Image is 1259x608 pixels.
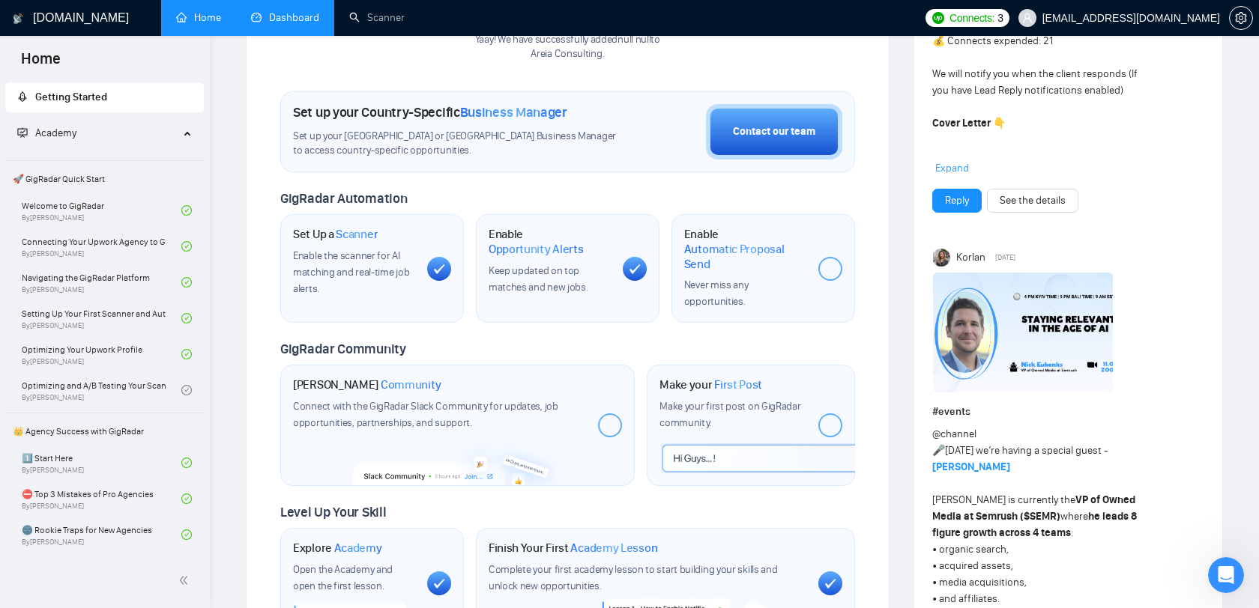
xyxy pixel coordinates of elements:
[489,227,611,256] h1: Enable
[684,227,806,271] h1: Enable
[932,12,944,24] img: upwork-logo.png
[1229,6,1253,30] button: setting
[334,541,382,556] span: Academy
[293,400,558,429] span: Connect with the GigRadar Slack Community for updates, job opportunities, partnerships, and support.
[17,127,28,138] span: fund-projection-screen
[293,541,382,556] h1: Explore
[349,11,405,24] a: searchScanner
[460,104,567,121] span: Business Manager
[293,377,441,392] h1: [PERSON_NAME]
[570,541,657,556] span: Academy Lesson
[5,82,204,112] li: Getting Started
[293,249,409,295] span: Enable the scanner for AI matching and real-time job alerts.
[932,404,1204,420] h1: # events
[280,190,407,207] span: GigRadar Automation
[22,302,181,335] a: Setting Up Your First Scanner and Auto-BidderBy[PERSON_NAME]
[1208,557,1244,593] iframe: Intercom live chat
[178,573,193,588] span: double-left
[684,242,806,271] span: Automatic Proposal Send
[181,385,192,395] span: check-circle
[22,446,181,479] a: 1️⃣ Start HereBy[PERSON_NAME]
[489,264,588,294] span: Keep updated on top matches and new jobs.
[733,124,815,140] div: Contact our team
[706,104,842,159] button: Contact our team
[13,7,23,31] img: logo
[17,127,76,139] span: Academy
[995,251,1015,264] span: [DATE]
[945,192,969,209] a: Reply
[280,504,386,520] span: Level Up Your Skill
[293,227,378,242] h1: Set Up a
[997,10,1003,26] span: 3
[659,400,800,429] span: Make your first post on GigRadar community.
[933,273,1113,392] img: F09E0NJK02H-Nick%20Eubanks.png
[181,529,192,540] span: check-circle
[336,227,378,242] span: Scanner
[22,518,181,551] a: 🌚 Rookie Traps for New AgenciesBy[PERSON_NAME]
[280,341,406,357] span: GigRadar Community
[9,48,73,79] span: Home
[181,349,192,359] span: check-circle
[489,541,657,556] h1: Finish Your First
[181,313,192,323] span: check-circle
[489,242,584,257] span: Opportunity Alerts
[181,457,192,468] span: check-circle
[659,377,762,392] h1: Make your
[22,338,181,371] a: Optimizing Your Upwork ProfileBy[PERSON_NAME]
[35,91,107,103] span: Getting Started
[714,377,762,392] span: First Post
[381,377,441,392] span: Community
[1022,13,1033,23] span: user
[293,563,393,592] span: Open the Academy and open the first lesson.
[932,428,976,440] span: @channel
[293,104,567,121] h1: Set up your Country-Specific
[932,460,1010,473] a: [PERSON_NAME]
[932,189,982,213] button: Reply
[22,374,181,407] a: Optimizing and A/B Testing Your Scanner for Better ResultsBy[PERSON_NAME]
[489,563,778,592] span: Complete your first academy lesson to start building your skills and unlock new opportunities.
[22,266,181,299] a: Navigating the GigRadar PlatformBy[PERSON_NAME]
[932,444,945,457] span: 🎤
[353,434,565,485] img: slackcommunity-bg.png
[293,130,623,158] span: Set up your [GEOGRAPHIC_DATA] or [GEOGRAPHIC_DATA] Business Manager to access country-specific op...
[1229,12,1253,24] a: setting
[987,189,1078,213] button: See the details
[22,482,181,515] a: ⛔ Top 3 Mistakes of Pro AgenciesBy[PERSON_NAME]
[22,194,181,227] a: Welcome to GigRadarBy[PERSON_NAME]
[176,11,221,24] a: homeHome
[251,11,319,24] a: dashboardDashboard
[181,241,192,252] span: check-circle
[181,493,192,504] span: check-circle
[1000,192,1066,209] a: See the details
[933,249,951,267] img: Korlan
[1230,12,1252,24] span: setting
[684,279,749,308] span: Never miss any opportunities.
[7,164,202,194] span: 🚀 GigRadar Quick Start
[475,33,660,61] div: Yaay! We have successfully added null null to
[35,127,76,139] span: Academy
[949,10,994,26] span: Connects:
[475,47,660,61] p: Areia Consulting .
[935,162,969,174] span: Expand
[17,91,28,102] span: rocket
[956,249,985,266] span: Korlan
[7,416,202,446] span: 👑 Agency Success with GigRadar
[22,230,181,263] a: Connecting Your Upwork Agency to GigRadarBy[PERSON_NAME]
[181,277,192,288] span: check-circle
[181,205,192,216] span: check-circle
[932,117,1006,130] strong: Cover Letter 👇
